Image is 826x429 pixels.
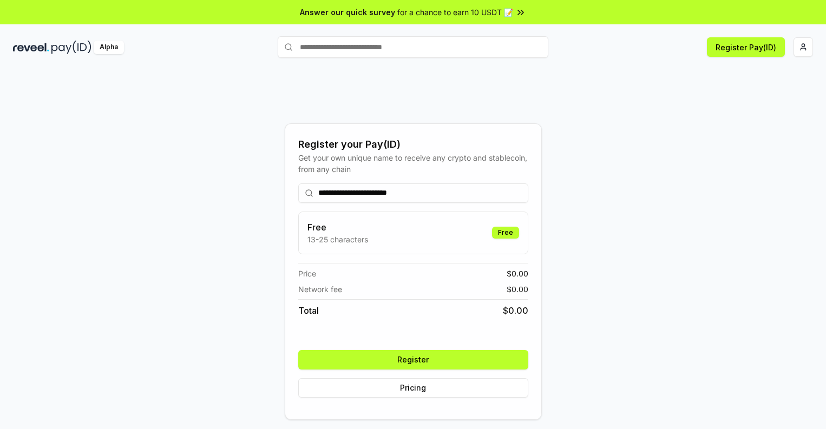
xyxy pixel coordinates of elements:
[507,283,528,295] span: $ 0.00
[298,378,528,398] button: Pricing
[298,152,528,175] div: Get your own unique name to receive any crypto and stablecoin, from any chain
[298,283,342,295] span: Network fee
[298,304,319,317] span: Total
[397,6,513,18] span: for a chance to earn 10 USDT 📝
[298,350,528,369] button: Register
[507,268,528,279] span: $ 0.00
[503,304,528,317] span: $ 0.00
[307,234,368,245] p: 13-25 characters
[707,37,785,57] button: Register Pay(ID)
[307,221,368,234] h3: Free
[492,227,519,239] div: Free
[300,6,395,18] span: Answer our quick survey
[298,137,528,152] div: Register your Pay(ID)
[51,41,91,54] img: pay_id
[13,41,49,54] img: reveel_dark
[94,41,124,54] div: Alpha
[298,268,316,279] span: Price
